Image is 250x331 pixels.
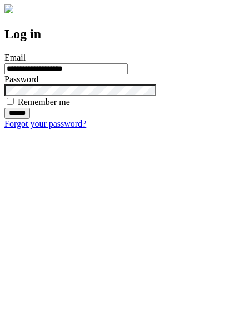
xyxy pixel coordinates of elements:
h2: Log in [4,27,246,42]
label: Remember me [18,97,70,107]
label: Email [4,53,26,62]
img: logo-4e3dc11c47720685a147b03b5a06dd966a58ff35d612b21f08c02c0306f2b779.png [4,4,13,13]
a: Forgot your password? [4,119,86,128]
label: Password [4,74,38,84]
